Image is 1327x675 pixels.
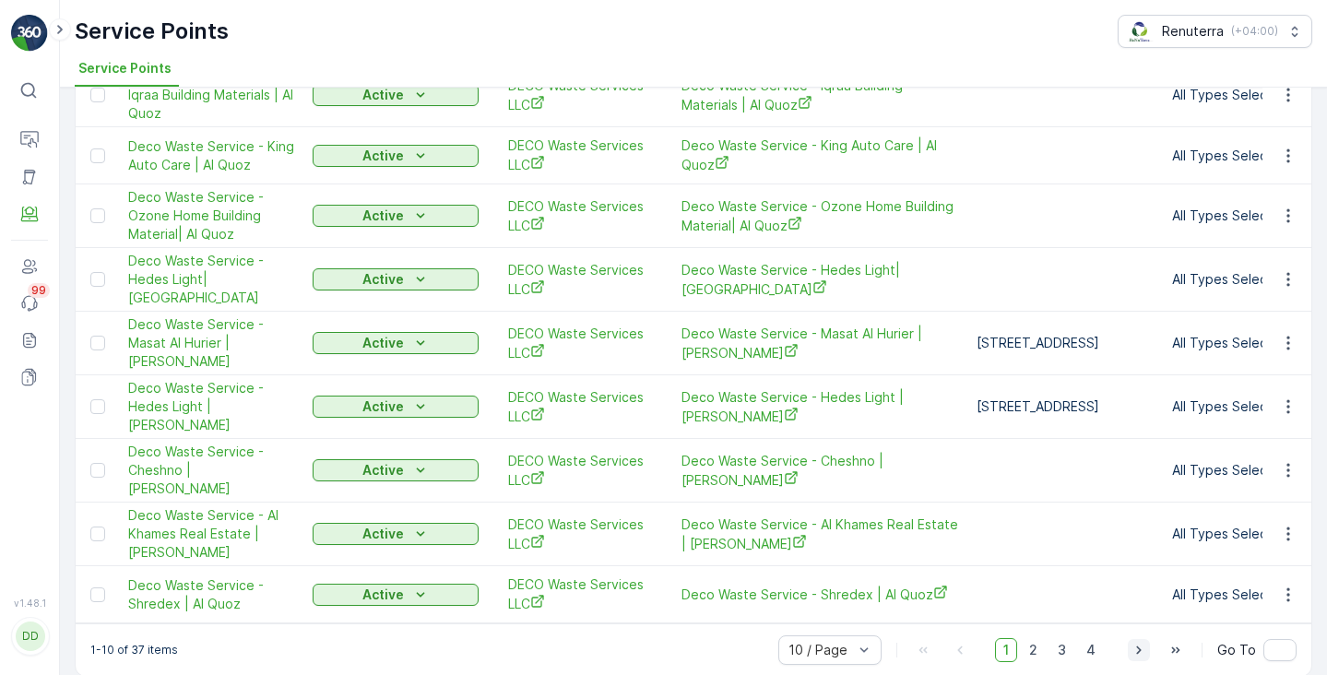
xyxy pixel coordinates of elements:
td: [STREET_ADDRESS] [967,312,1152,375]
a: Deco Waste Service - Cheshno | Jabel Ali [128,443,294,498]
button: DD [11,612,48,660]
p: Active [362,586,404,604]
span: Deco Waste Service - Masat Al Hurier | [PERSON_NAME] [681,325,958,362]
span: Deco Waste Service - Hedes Light | [PERSON_NAME] [128,379,294,434]
button: Active [313,332,479,354]
button: Active [313,396,479,418]
a: DECO Waste Services LLC [508,261,652,299]
p: All Types Selected [1172,270,1316,289]
a: Deco Waste Service - Masat Al Hurier | Jabel Ali [128,315,294,371]
span: 2 [1021,638,1046,662]
button: Active [313,205,479,227]
a: DECO Waste Services LLC [508,197,652,235]
button: Renuterra(+04:00) [1118,15,1312,48]
p: Renuterra [1162,22,1224,41]
a: DECO Waste Services LLC [508,325,652,362]
p: Active [362,207,404,225]
td: [STREET_ADDRESS] [967,375,1152,439]
p: All Types Selected [1172,334,1316,352]
p: All Types Selected [1172,86,1316,104]
p: Active [362,334,404,352]
span: v 1.48.1 [11,598,48,609]
a: DECO Waste Services LLC [508,136,652,174]
p: ( +04:00 ) [1231,24,1278,39]
span: Deco Waste Service - Iqraa Building Materials | Al Quoz [681,77,958,114]
a: DECO Waste Services LLC [508,575,652,613]
p: Active [362,147,404,165]
a: DECO Waste Services LLC [508,515,652,553]
a: Deco Waste Service - King Auto Care | Al Quoz [128,137,294,174]
span: Deco Waste Service - Hedes Light| [GEOGRAPHIC_DATA] [681,261,958,299]
a: Deco Waste Service - Iqraa Building Materials | Al Quoz [128,67,294,123]
a: Deco Waste Service - Hedes Light | Jabel Ali [128,379,294,434]
span: Deco Waste Service - Masat Al Hurier | [PERSON_NAME] [128,315,294,371]
span: Deco Waste Service - Cheshno | [PERSON_NAME] [681,452,958,490]
a: DECO Waste Services LLC [508,77,652,114]
div: DD [16,622,45,651]
span: Go To [1217,641,1256,659]
p: Active [362,525,404,543]
a: 99 [11,285,48,322]
div: Toggle Row Selected [90,527,105,541]
button: Active [313,523,479,545]
p: Active [362,270,404,289]
p: All Types Selected [1172,586,1316,604]
a: Deco Waste Service - Shredex | Al Quoz [681,585,958,604]
div: Toggle Row Selected [90,148,105,163]
span: Service Points [78,59,172,77]
span: Deco Waste Service - Cheshno | [PERSON_NAME] [128,443,294,498]
a: DECO Waste Services LLC [508,452,652,490]
span: Deco Waste Service - Hedes Light | [PERSON_NAME] [681,388,958,426]
div: Toggle Row Selected [90,463,105,478]
span: Deco Waste Service - Ozone Home Building Material| Al Quoz [681,197,958,235]
a: Deco Waste Service - King Auto Care | Al Quoz [681,136,958,174]
p: Active [362,86,404,104]
p: All Types Selected [1172,207,1316,225]
button: Active [313,584,479,606]
p: Active [362,397,404,416]
div: Toggle Row Selected [90,208,105,223]
p: 99 [31,283,46,298]
button: Active [313,459,479,481]
span: 4 [1078,638,1104,662]
a: Deco Waste Service - Al Khames Real Estate | Al Raffa [681,515,958,553]
span: Deco Waste Service - Al Khames Real Estate | [PERSON_NAME] [681,515,958,553]
span: Deco Waste Service - Hedes Light| [GEOGRAPHIC_DATA] [128,252,294,307]
p: Active [362,461,404,480]
p: Service Points [75,17,229,46]
button: Active [313,84,479,106]
a: Deco Waste Service - Ozone Home Building Material| Al Quoz [128,188,294,243]
p: All Types Selected [1172,147,1316,165]
p: All Types Selected [1172,525,1316,543]
div: Toggle Row Selected [90,399,105,414]
a: Deco Waste Service - Cheshno | Jabel Ali [681,452,958,490]
a: DECO Waste Services LLC [508,388,652,426]
p: All Types Selected [1172,397,1316,416]
img: logo [11,15,48,52]
a: Deco Waste Service - Al Khames Real Estate | Al Raffa [128,506,294,562]
div: Toggle Row Selected [90,336,105,350]
button: Active [313,145,479,167]
button: Active [313,268,479,290]
span: 3 [1049,638,1074,662]
div: Toggle Row Selected [90,272,105,287]
span: 1 [995,638,1017,662]
a: Deco Waste Service - Masat Al Hurier | Jabel Ali [681,325,958,362]
p: All Types Selected [1172,461,1316,480]
a: Deco Waste Service - Shredex | Al Quoz [128,576,294,613]
a: Deco Waste Service - Hedes Light| Sheikh Zayed Road [128,252,294,307]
